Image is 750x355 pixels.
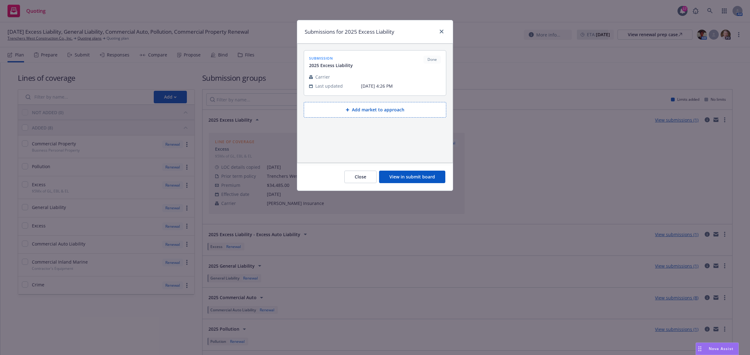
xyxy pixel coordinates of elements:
[309,62,353,69] span: 2025 Excess Liability
[696,343,704,355] div: Drag to move
[309,56,353,61] span: submission
[305,28,394,36] h1: Submissions for 2025 Excess Liability
[709,346,733,351] span: Nova Assist
[304,102,446,118] button: Add market to approach
[696,343,739,355] button: Nova Assist
[426,57,438,62] span: Done
[315,83,343,89] span: Last updated
[361,83,441,89] span: [DATE] 4:26 PM
[315,74,330,80] span: Carrier
[344,171,377,183] button: Close
[438,28,445,35] a: close
[379,171,445,183] button: View in submit board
